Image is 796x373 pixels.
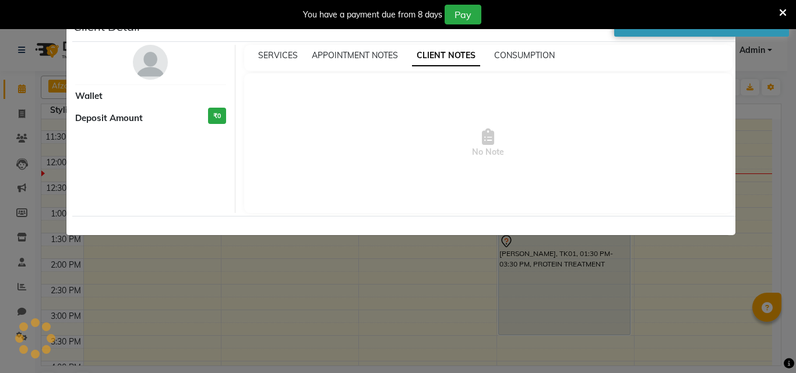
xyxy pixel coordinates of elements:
[303,9,442,21] div: You have a payment due from 8 days
[312,50,398,61] span: APPOINTMENT NOTES
[256,85,721,201] span: No Note
[258,50,298,61] span: SERVICES
[133,45,168,80] img: avatar
[75,112,143,125] span: Deposit Amount
[494,50,555,61] span: CONSUMPTION
[75,90,103,103] span: Wallet
[208,108,226,125] h3: ₹0
[412,45,480,66] span: CLIENT NOTES
[445,5,481,24] button: Pay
